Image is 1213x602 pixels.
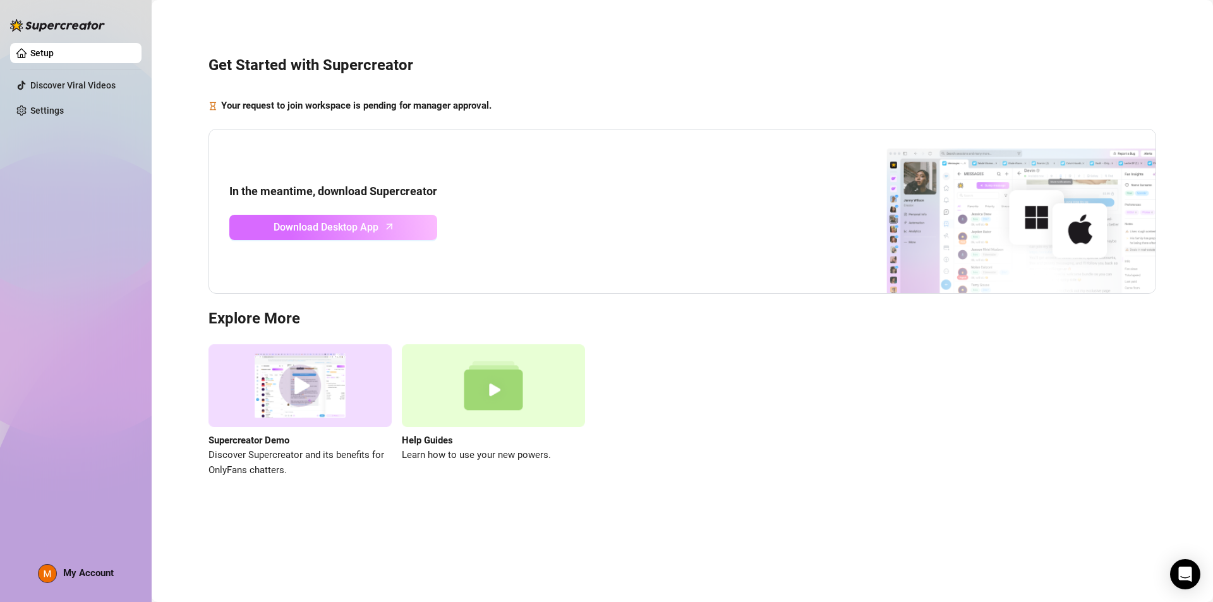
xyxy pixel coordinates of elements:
strong: Help Guides [402,435,453,446]
a: Help GuidesLearn how to use your new powers. [402,344,585,478]
a: Discover Viral Videos [30,80,116,90]
img: supercreator demo [208,344,392,427]
span: arrow-up [382,219,397,234]
a: Supercreator DemoDiscover Supercreator and its benefits for OnlyFans chatters. [208,344,392,478]
a: Download Desktop Apparrow-up [229,215,437,240]
span: Discover Supercreator and its benefits for OnlyFans chatters. [208,448,392,478]
strong: Your request to join workspace is pending for manager approval. [221,100,492,111]
a: Setup [30,48,54,58]
img: help guides [402,344,585,427]
div: Open Intercom Messenger [1170,559,1200,589]
img: ACg8ocJWat73ZU1AqzHyhjTit0bVk3Xr3xMneq2m3qwm5_Wi3ymYLGw=s96-c [39,565,56,582]
span: Download Desktop App [274,219,378,235]
strong: In the meantime, download Supercreator [229,184,437,198]
h3: Explore More [208,309,1156,329]
span: My Account [63,567,114,579]
img: logo-BBDzfeDw.svg [10,19,105,32]
strong: Supercreator Demo [208,435,289,446]
h3: Get Started with Supercreator [208,56,1156,76]
a: Settings [30,105,64,116]
img: download app [840,129,1156,294]
span: Learn how to use your new powers. [402,448,585,463]
span: hourglass [208,99,217,114]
